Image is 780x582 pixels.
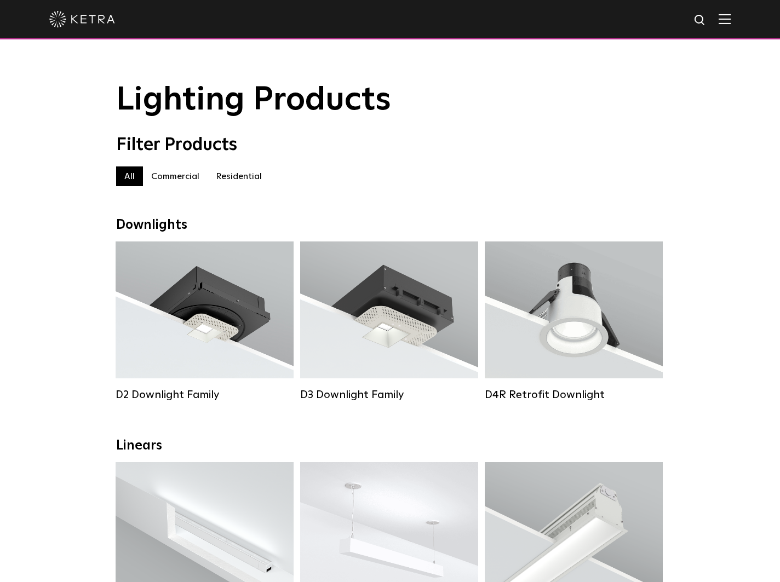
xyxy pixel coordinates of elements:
label: Residential [208,166,270,186]
div: Linears [116,438,664,454]
div: Filter Products [116,135,664,155]
img: search icon [693,14,707,27]
div: D4R Retrofit Downlight [485,388,663,401]
a: D2 Downlight Family Lumen Output:1200Colors:White / Black / Gloss Black / Silver / Bronze / Silve... [116,241,294,401]
div: Downlights [116,217,664,233]
a: D3 Downlight Family Lumen Output:700 / 900 / 1100Colors:White / Black / Silver / Bronze / Paintab... [300,241,478,401]
a: D4R Retrofit Downlight Lumen Output:800Colors:White / BlackBeam Angles:15° / 25° / 40° / 60°Watta... [485,241,663,401]
img: ketra-logo-2019-white [49,11,115,27]
div: D2 Downlight Family [116,388,294,401]
label: Commercial [143,166,208,186]
img: Hamburger%20Nav.svg [719,14,731,24]
div: D3 Downlight Family [300,388,478,401]
label: All [116,166,143,186]
span: Lighting Products [116,84,391,117]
